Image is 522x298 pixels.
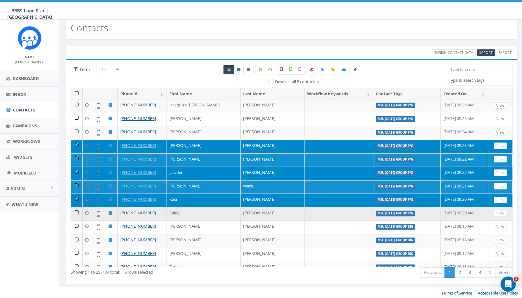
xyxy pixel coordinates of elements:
a: [PHONE_NUMBER] [120,116,156,121]
span: BBBS Lone Star | [GEOGRAPHIC_DATA] [7,8,52,20]
th: Last Name [241,88,305,99]
span: Filter [78,67,91,73]
a: [PHONE_NUMBER] [120,223,156,229]
span: Inbox [13,92,26,97]
td: [PERSON_NAME] [167,248,241,261]
a: View [494,210,507,217]
td: [DATE] 09:22 AM [441,167,488,180]
label: MSU [DATE] GROUP BIG [376,238,415,243]
span: Add Contacts to Campaign [342,67,346,72]
label: MSU [DATE] GROUP P/G [376,143,415,149]
img: Rally_Corp_Icon_1.png [18,26,41,50]
a: [PHONE_NUMBER] [120,264,156,269]
th: Phone #: activate to sort column ascending [118,88,167,99]
a: Acceptable Use Policy [478,290,518,296]
td: Kaley [167,207,241,221]
a: View [494,116,507,122]
a: View [494,102,507,109]
h2: Contacts [71,22,108,33]
a: View [494,143,507,149]
td: [DATE] 09:25 AM [441,113,488,126]
a: [PERSON_NAME] [15,59,44,65]
a: Import [477,49,495,56]
a: 1 [444,267,455,278]
td: [PERSON_NAME] [241,207,305,221]
td: [PERSON_NAME] [241,248,305,261]
td: [DATE] 09:22 AM [441,153,488,167]
th: Contact Tags [373,88,441,99]
span: Add Tags [321,67,325,72]
span: Enrich the Selected Data [353,67,356,72]
td: Ziba [167,261,241,275]
a: 5 [485,267,495,278]
td: [PERSON_NAME] [241,220,305,234]
td: [PERSON_NAME] [241,261,305,275]
td: [DATE] 09:24 AM [441,126,488,140]
label: MSU [DATE] GROUP P/G [376,197,415,203]
a: View [494,237,507,244]
a: Opted Out [243,65,254,74]
a: [PHONE_NUMBER] [120,102,156,108]
td: [DATE] 09:21 AM [441,180,488,194]
span: Widgets [14,154,32,160]
td: [DATE] 09:18 AM [441,234,488,248]
a: [PHONE_NUMBER] [120,196,156,202]
th: Workflow Keywords: activate to sort column ascending [305,88,373,99]
td: [DATE] 09:18 AM [441,220,488,234]
label: MSU [DATE] GROUP BIG [376,224,415,230]
span: Dashboard [13,76,39,81]
a: 3 [465,267,475,278]
a: Terms of Service [441,290,472,296]
span: MobilizeU™ [14,170,40,176]
td: [DATE] 09:20 AM [441,193,488,207]
span: Import [479,50,493,55]
span: 5 rows selected [124,269,153,275]
span: Campaigns [13,123,37,129]
a: [PHONE_NUMBER] [120,129,156,135]
a: All contacts [223,65,234,74]
a: Previous [420,267,445,278]
td: [PERSON_NAME] [241,167,305,180]
i: This phone number is unsubscribed and has opted-out of all texts. [247,68,250,72]
a: [PHONE_NUMBER] [120,210,156,216]
textarea: Search [449,78,512,83]
a: [PHONE_NUMBER] [120,156,156,162]
td: [PERSON_NAME] [241,140,305,153]
td: [PERSON_NAME] [167,234,241,248]
span: Enrich Contact Data [434,50,473,55]
i: This phone number is subscribed and will receive texts. [237,68,240,72]
label: Deselect all 5 contact(s) [275,79,318,85]
div: Showing 1 to 25 (104 total) [71,267,249,275]
iframe: Intercom live chat [500,276,516,292]
label: MSU [DATE] GROUP P/G [376,130,415,136]
td: [PERSON_NAME] [167,153,241,167]
label: MSU [DATE] GROUP P/G [376,116,415,122]
a: Export [496,49,514,56]
a: Enrich Contact Data [432,49,476,56]
td: [PERSON_NAME] [167,140,241,153]
a: View [494,250,507,257]
small: Name [25,55,35,59]
a: View [494,183,507,190]
a: [PHONE_NUMBER] [120,250,156,256]
td: [DATE] 09:16 AM [441,261,488,275]
a: View [494,197,507,203]
td: [PERSON_NAME] [241,126,305,140]
label: MSU [DATE] GROUP P/G [376,157,415,162]
td: [PERSON_NAME] [167,113,241,126]
span: Admin [10,186,25,191]
th: Created On: activate to sort column ascending [441,88,488,99]
a: View [494,156,507,163]
span: Contacts [13,107,35,113]
td: [DATE] 09:23 AM [441,140,488,153]
span: CSV files only [479,50,493,55]
td: [PERSON_NAME] [241,193,305,207]
a: Active [234,65,244,74]
a: View [494,169,507,176]
td: [PERSON_NAME] [167,220,241,234]
td: [DATE] 09:20 AM [441,207,488,221]
label: MSU [DATE] GROUP BIG [376,251,415,257]
span: Bulk Opt Out [310,67,314,72]
a: [PHONE_NUMBER] [120,183,156,189]
label: MSU [DATE] GROUP BIG [376,264,415,270]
